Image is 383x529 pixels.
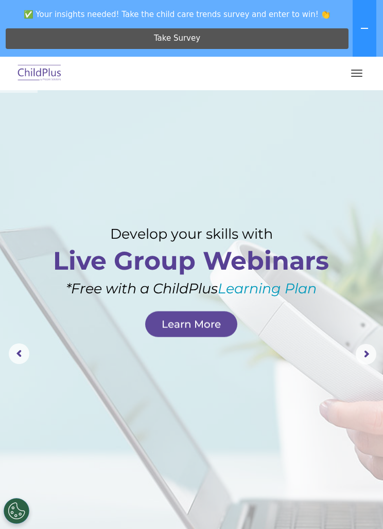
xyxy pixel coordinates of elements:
[6,28,349,49] a: Take Survey
[4,4,351,24] span: ✅ Your insights needed! Take the child care trends survey and enter to win! 👏
[145,311,237,337] a: Learn More
[53,280,330,297] rs-layer: *Free with a ChildPlus
[4,498,29,524] button: Cookies Settings
[53,226,330,242] rs-layer: Develop your skills with
[154,29,200,47] span: Take Survey
[165,102,208,110] span: Phone number
[218,280,317,297] a: Learning Plan
[33,248,350,274] rs-layer: Live Group Webinars
[15,61,64,86] img: ChildPlus by Procare Solutions
[165,60,196,68] span: Last name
